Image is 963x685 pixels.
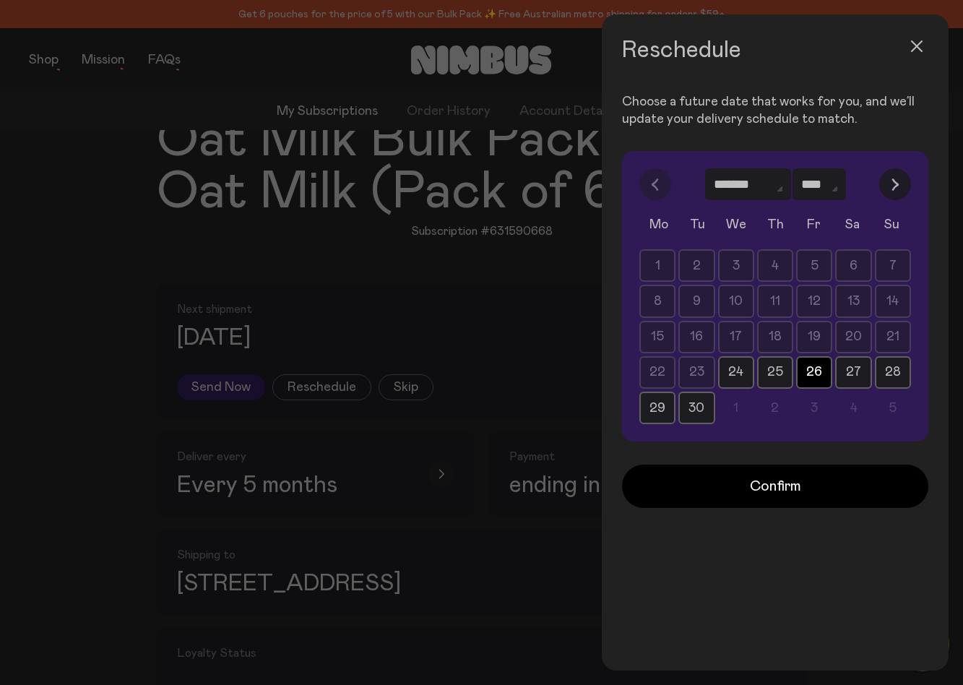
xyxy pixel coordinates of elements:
[678,285,714,317] button: 9
[875,285,911,317] button: 14
[875,321,911,353] button: 21
[756,216,795,233] div: Th
[678,249,714,282] button: 2
[757,285,793,317] button: 11
[757,249,793,282] button: 4
[796,321,832,353] button: 19
[872,216,911,233] div: Su
[639,392,675,424] button: 29
[718,285,754,317] button: 10
[639,249,675,282] button: 1
[796,356,832,389] button: 26
[622,465,928,508] button: Confirm
[875,356,911,389] button: 28
[639,285,675,317] button: 8
[622,38,928,79] h3: Reschedule
[796,249,832,282] button: 5
[757,321,793,353] button: 18
[718,356,754,389] button: 24
[639,356,675,389] button: 22
[639,216,678,233] div: Mo
[795,216,834,233] div: Fr
[639,321,675,353] button: 15
[835,321,871,353] button: 20
[717,216,756,233] div: We
[678,321,714,353] button: 16
[622,93,928,128] p: Choose a future date that works for you, and we’ll update your delivery schedule to match.
[750,476,801,496] span: Confirm
[678,216,717,233] div: Tu
[835,285,871,317] button: 13
[718,321,754,353] button: 17
[834,216,873,233] div: Sa
[678,392,714,424] button: 30
[796,285,832,317] button: 12
[835,356,871,389] button: 27
[718,249,754,282] button: 3
[835,249,871,282] button: 6
[678,356,714,389] button: 23
[757,356,793,389] button: 25
[875,249,911,282] button: 7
